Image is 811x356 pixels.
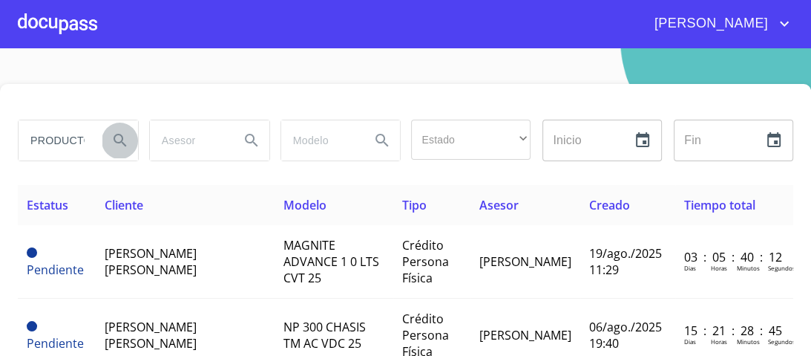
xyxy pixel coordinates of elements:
input: search [19,120,96,161]
span: [PERSON_NAME] [479,327,571,343]
span: Pendiente [27,321,37,331]
p: Dias [684,337,696,346]
button: Search [364,123,400,158]
p: 03 : 05 : 40 : 12 [684,249,784,265]
span: Estatus [27,197,68,213]
input: search [281,120,359,161]
p: Horas [711,337,727,346]
span: Pendiente [27,262,84,278]
span: Crédito Persona Física [402,237,449,286]
span: [PERSON_NAME] [PERSON_NAME] [105,319,197,352]
p: Segundos [768,264,795,272]
span: 06/ago./2025 19:40 [589,319,662,352]
input: search [150,120,228,161]
span: Cliente [105,197,143,213]
span: [PERSON_NAME] [PERSON_NAME] [105,245,197,278]
span: [PERSON_NAME] [479,253,571,270]
button: account of current user [643,12,793,36]
span: Tipo [402,197,427,213]
span: NP 300 CHASIS TM AC VDC 25 [283,319,366,352]
span: [PERSON_NAME] [643,12,775,36]
p: 15 : 21 : 28 : 45 [684,323,784,339]
button: Search [102,123,138,158]
span: Pendiente [27,335,84,352]
span: Asesor [479,197,519,213]
span: Pendiente [27,247,37,258]
p: Minutos [737,264,760,272]
span: Tiempo total [684,197,755,213]
span: MAGNITE ADVANCE 1 0 LTS CVT 25 [283,237,379,286]
span: Creado [589,197,630,213]
p: Horas [711,264,727,272]
span: Modelo [283,197,326,213]
p: Minutos [737,337,760,346]
span: 19/ago./2025 11:29 [589,245,662,278]
p: Dias [684,264,696,272]
div: ​ [411,120,531,160]
p: Segundos [768,337,795,346]
button: Search [234,123,269,158]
